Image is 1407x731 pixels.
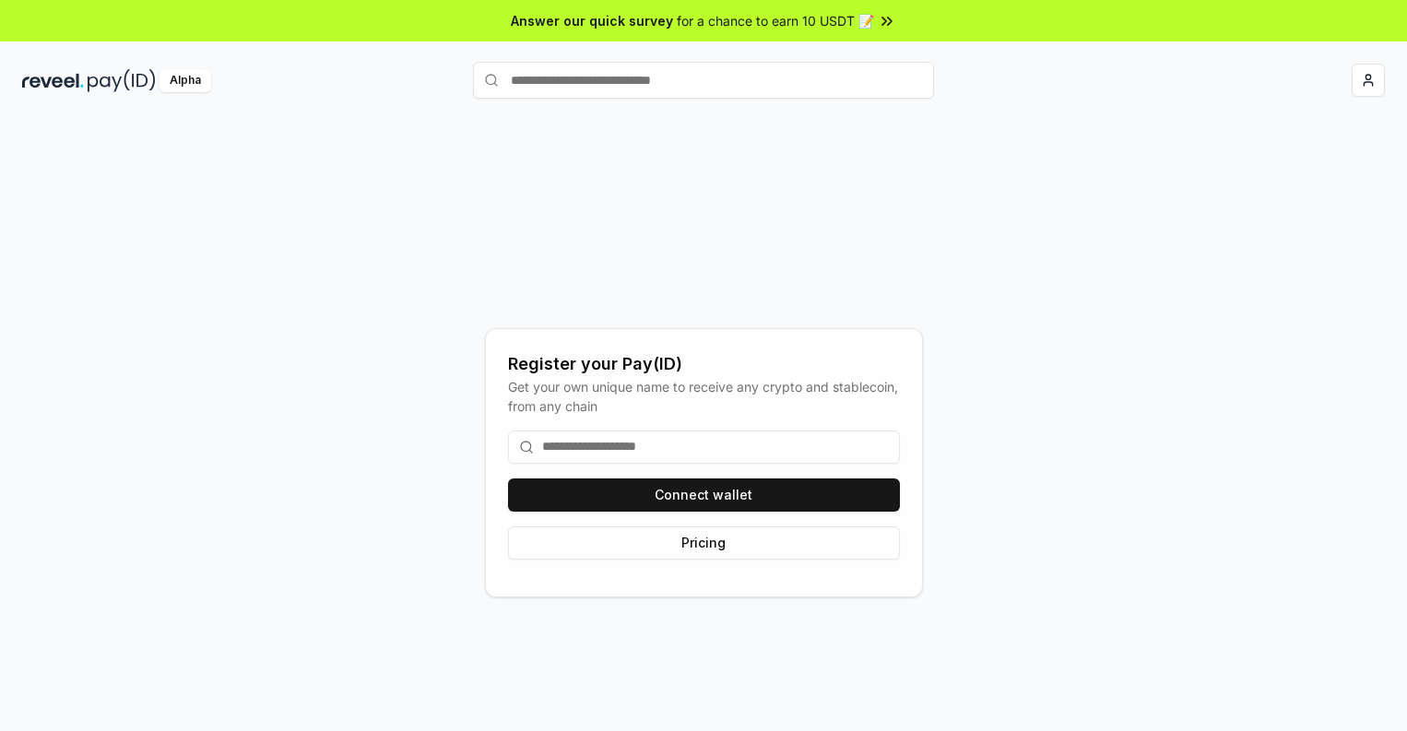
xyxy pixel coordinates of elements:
div: Get your own unique name to receive any crypto and stablecoin, from any chain [508,377,900,416]
button: Connect wallet [508,478,900,512]
div: Register your Pay(ID) [508,351,900,377]
img: reveel_dark [22,69,84,92]
button: Pricing [508,526,900,560]
span: Answer our quick survey [511,11,673,30]
img: pay_id [88,69,156,92]
div: Alpha [160,69,211,92]
span: for a chance to earn 10 USDT 📝 [677,11,874,30]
